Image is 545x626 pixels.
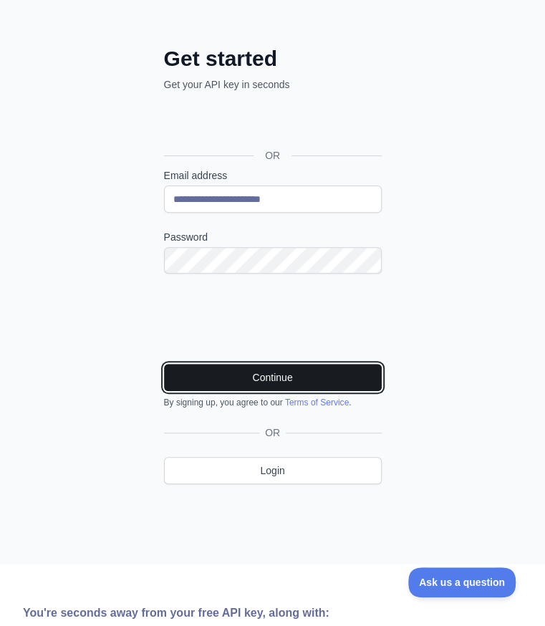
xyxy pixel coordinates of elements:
[164,457,382,484] a: Login
[164,291,382,347] iframe: reCAPTCHA
[23,605,420,622] div: You're seconds away from your free API key, along with:
[164,46,382,72] h2: Get started
[157,107,386,139] iframe: Sign in with Google Button
[254,148,291,163] span: OR
[408,567,516,597] iframe: Toggle Customer Support
[164,230,382,244] label: Password
[164,77,382,92] p: Get your API key in seconds
[164,168,382,183] label: Email address
[259,425,286,440] span: OR
[164,364,382,391] button: Continue
[164,397,382,408] div: By signing up, you agree to our .
[285,398,349,408] a: Terms of Service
